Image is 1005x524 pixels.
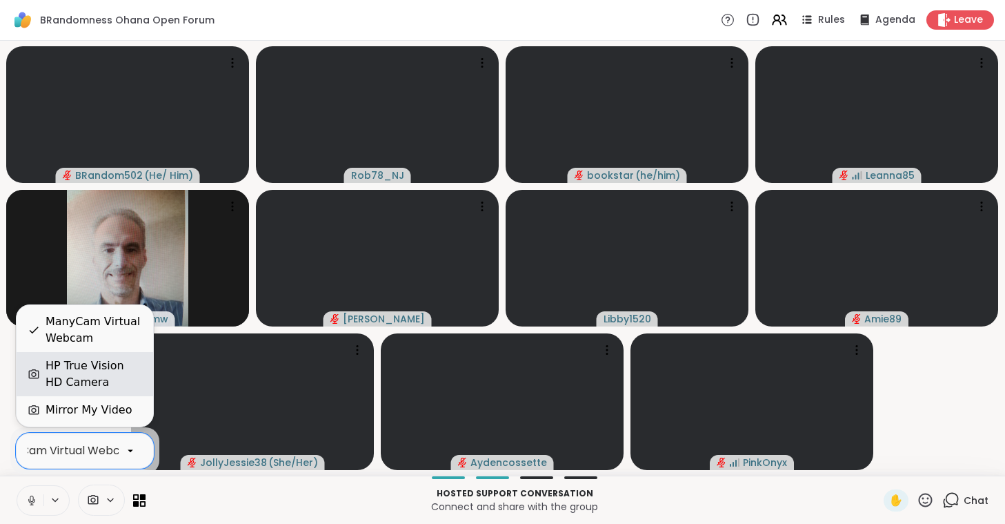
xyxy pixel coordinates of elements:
span: Leanna85 [866,168,915,182]
span: audio-muted [63,171,72,180]
span: BRandomness Ohana Open Forum [40,13,215,27]
p: Connect and share with the group [154,500,875,514]
div: Mirror My Video [46,402,132,418]
span: PinkOnyx [743,456,787,469]
span: audio-muted [188,458,197,467]
span: Libby1520 [604,312,651,326]
span: Leave [954,13,983,27]
p: Hosted support conversation [154,487,875,500]
span: audio-muted [839,171,849,180]
span: Agenda [875,13,915,27]
img: ShareWell Logomark [11,8,34,32]
span: ( he/him ) [635,168,680,182]
span: audio-muted [575,171,584,180]
span: audio-muted [458,458,468,467]
span: ( He/ Him ) [144,168,193,182]
div: HP True Vision HD Camera [46,358,142,391]
span: BRandom502 [75,168,143,182]
span: JollyJessie38 [200,456,267,469]
span: Rob78_NJ [351,168,404,182]
img: mikewinokurmw [67,190,188,327]
span: Rules [818,13,845,27]
span: Amie89 [864,312,902,326]
span: bookstar [587,168,634,182]
span: audio-muted [852,314,862,324]
span: ✋ [889,492,903,509]
span: Aydencossette [470,456,547,469]
div: ManyCam Virtual Webcam [46,313,142,347]
span: audio-muted [330,314,340,324]
span: [PERSON_NAME] [343,312,425,326]
span: audio-muted [717,458,726,467]
span: Chat [964,494,988,507]
span: ( She/Her ) [268,456,318,469]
